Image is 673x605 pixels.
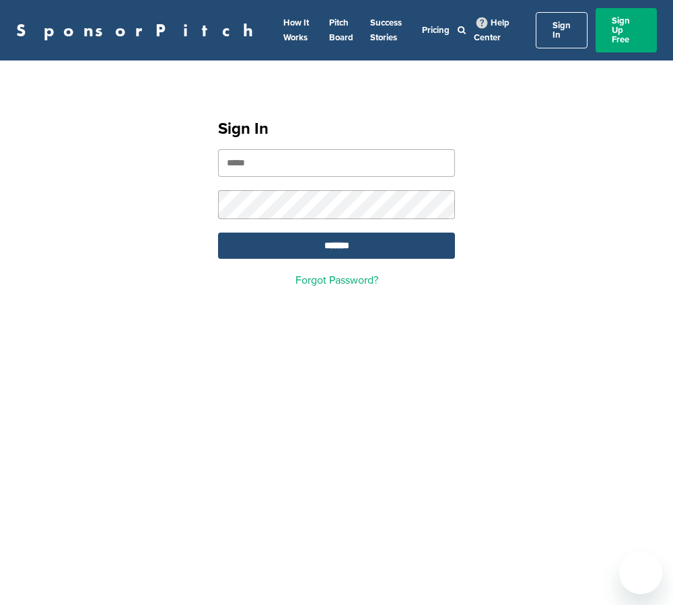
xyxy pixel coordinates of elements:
h1: Sign In [218,117,455,141]
a: Success Stories [370,17,402,43]
a: Help Center [474,15,509,46]
iframe: Button to launch messaging window [619,551,662,594]
a: Forgot Password? [295,274,378,287]
a: Pitch Board [329,17,353,43]
a: How It Works [283,17,309,43]
a: SponsorPitch [16,22,262,39]
a: Pricing [422,25,450,36]
a: Sign Up Free [596,8,657,52]
a: Sign In [536,12,588,48]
